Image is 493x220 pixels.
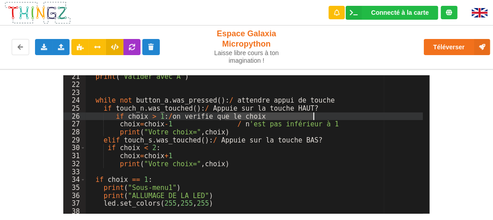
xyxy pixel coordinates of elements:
[441,6,458,19] div: Tu es connecté au serveur de création de Thingz
[63,112,86,121] div: 26
[63,81,86,89] div: 22
[63,104,86,112] div: 25
[63,73,86,81] div: 21
[206,29,287,65] div: Espace Galaxia Micropython
[472,8,488,17] img: gb.png
[63,144,86,152] div: 30
[63,160,86,168] div: 32
[63,136,86,144] div: 29
[63,128,86,136] div: 28
[63,199,86,207] div: 37
[424,39,490,55] button: Téléverser
[63,152,86,160] div: 31
[346,6,438,20] div: Ta base fonctionne bien !
[63,184,86,192] div: 35
[63,89,86,97] div: 23
[63,176,86,184] div: 34
[371,9,429,16] div: Connecté à la carte
[63,207,86,216] div: 38
[206,49,287,65] div: Laisse libre cours à ton imagination !
[63,120,86,128] div: 27
[63,168,86,176] div: 33
[63,192,86,200] div: 36
[63,96,86,104] div: 24
[4,1,71,25] img: thingz_logo.png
